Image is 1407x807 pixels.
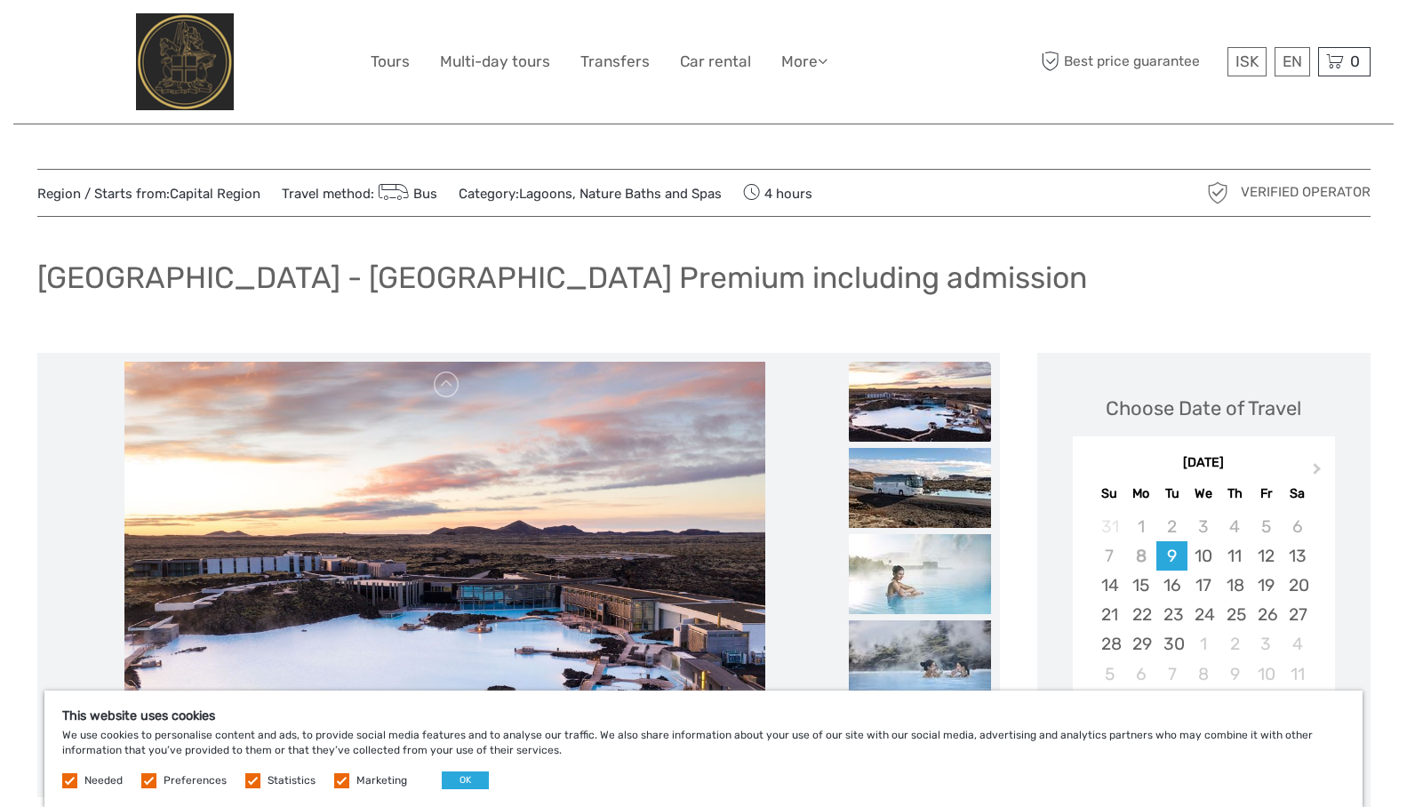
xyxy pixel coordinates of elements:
img: f5d80129630e4fa6877a6a1279fef998_slider_thumbnail.jpg [849,534,991,614]
div: [DATE] [1073,454,1335,473]
div: Fr [1251,482,1282,506]
div: Choose Friday, October 3rd, 2025 [1251,629,1282,659]
span: 0 [1347,52,1363,70]
span: 4 hours [743,180,812,205]
div: Choose Tuesday, September 23rd, 2025 [1156,600,1187,629]
div: Choose Thursday, October 2nd, 2025 [1219,629,1251,659]
div: Choose Saturday, September 20th, 2025 [1282,571,1313,600]
label: Statistics [268,773,316,788]
div: Not available Monday, September 1st, 2025 [1125,512,1156,541]
div: Choose Tuesday, September 30th, 2025 [1156,629,1187,659]
a: Lagoons, Nature Baths and Spas [519,186,722,202]
a: Bus [374,186,438,202]
div: Choose Sunday, September 21st, 2025 [1094,600,1125,629]
div: Choose Tuesday, September 9th, 2025 [1156,541,1187,571]
span: ISK [1235,52,1259,70]
div: Choose Sunday, September 14th, 2025 [1094,571,1125,600]
label: Marketing [356,773,407,788]
div: Not available Friday, September 5th, 2025 [1251,512,1282,541]
a: Capital Region [170,186,260,202]
button: Next Month [1305,459,1333,487]
div: Choose Saturday, October 11th, 2025 [1282,659,1313,689]
div: Choose Wednesday, September 24th, 2025 [1187,600,1219,629]
div: Tu [1156,482,1187,506]
div: Choose Thursday, September 18th, 2025 [1219,571,1251,600]
div: Choose Monday, October 6th, 2025 [1125,659,1156,689]
div: Sa [1282,482,1313,506]
p: We're away right now. Please check back later! [25,31,201,45]
div: Not available Saturday, September 6th, 2025 [1282,512,1313,541]
span: Best price guarantee [1037,47,1223,76]
a: Transfers [580,49,650,75]
label: Preferences [164,773,227,788]
div: Choose Friday, October 10th, 2025 [1251,659,1282,689]
div: Choose Monday, September 29th, 2025 [1125,629,1156,659]
a: Car rental [680,49,751,75]
div: Th [1219,482,1251,506]
img: e153eefffb494e93a9cb2d7f1da8b105_slider_thumbnail.jpeg [849,620,991,700]
div: EN [1275,47,1310,76]
div: Choose Friday, September 19th, 2025 [1251,571,1282,600]
div: Choose Friday, September 26th, 2025 [1251,600,1282,629]
div: Not available Wednesday, September 3rd, 2025 [1187,512,1219,541]
img: 92839aa66af24556aa012d667f919618_slider_thumbnail.jpg [849,448,991,528]
div: Su [1094,482,1125,506]
button: Open LiveChat chat widget [204,28,226,49]
label: Needed [84,773,123,788]
div: Choose Saturday, September 13th, 2025 [1282,541,1313,571]
div: Choose Tuesday, October 7th, 2025 [1156,659,1187,689]
div: Choose Wednesday, September 10th, 2025 [1187,541,1219,571]
a: More [781,49,827,75]
h1: [GEOGRAPHIC_DATA] - [GEOGRAPHIC_DATA] Premium including admission [37,260,1087,296]
div: Choose Thursday, October 9th, 2025 [1219,659,1251,689]
div: We [1187,482,1219,506]
div: Choose Monday, September 22nd, 2025 [1125,600,1156,629]
button: OK [442,771,489,789]
div: Choose Wednesday, September 17th, 2025 [1187,571,1219,600]
div: Choose Thursday, September 25th, 2025 [1219,600,1251,629]
img: 3adb2bdb092042d093e9e4a6c811bf4f_slider_thumbnail.jpeg [849,362,991,442]
h5: This website uses cookies [62,708,1345,723]
div: Choose Wednesday, October 8th, 2025 [1187,659,1219,689]
div: Choose Saturday, October 4th, 2025 [1282,629,1313,659]
div: Not available Sunday, August 31st, 2025 [1094,512,1125,541]
div: Not available Sunday, September 7th, 2025 [1094,541,1125,571]
img: City Center Hotel [136,13,235,110]
div: Choose Sunday, September 28th, 2025 [1094,629,1125,659]
span: Region / Starts from: [37,185,260,204]
div: Choose Monday, September 15th, 2025 [1125,571,1156,600]
div: Not available Tuesday, September 2nd, 2025 [1156,512,1187,541]
img: 3adb2bdb092042d093e9e4a6c811bf4f_main_slider.jpeg [124,362,765,788]
a: Multi-day tours [440,49,550,75]
span: Verified Operator [1241,183,1371,202]
div: Mo [1125,482,1156,506]
div: Choose Friday, September 12th, 2025 [1251,541,1282,571]
div: Not available Monday, September 8th, 2025 [1125,541,1156,571]
div: Choose Thursday, September 11th, 2025 [1219,541,1251,571]
div: Choose Sunday, October 5th, 2025 [1094,659,1125,689]
div: Choose Tuesday, September 16th, 2025 [1156,571,1187,600]
span: Travel method: [282,180,438,205]
img: verified_operator_grey_128.png [1203,179,1232,207]
div: Choose Wednesday, October 1st, 2025 [1187,629,1219,659]
div: Choose Saturday, September 27th, 2025 [1282,600,1313,629]
a: Tours [371,49,410,75]
div: We use cookies to personalise content and ads, to provide social media features and to analyse ou... [44,691,1363,807]
div: Not available Thursday, September 4th, 2025 [1219,512,1251,541]
span: Category: [459,185,722,204]
div: month 2025-09 [1078,512,1329,689]
div: Choose Date of Travel [1106,395,1301,422]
